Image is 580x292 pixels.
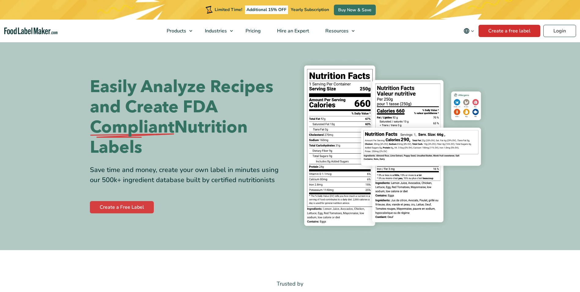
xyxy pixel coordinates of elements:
[478,25,540,37] a: Create a free label
[4,28,58,35] a: Food Label Maker homepage
[203,28,227,34] span: Industries
[215,7,242,13] span: Limited Time!
[197,20,236,42] a: Industries
[90,165,286,185] div: Save time and money, create your own label in minutes using our 500k+ ingredient database built b...
[334,5,376,15] a: Buy Now & Save
[291,7,329,13] span: Yearly Subscription
[244,28,261,34] span: Pricing
[269,20,316,42] a: Hire an Expert
[238,20,268,42] a: Pricing
[90,201,154,213] a: Create a Free Label
[543,25,576,37] a: Login
[459,25,478,37] button: Change language
[275,28,310,34] span: Hire an Expert
[317,20,358,42] a: Resources
[165,28,187,34] span: Products
[90,117,174,137] span: Compliant
[90,77,286,158] h1: Easily Analyze Recipes and Create FDA Nutrition Labels
[245,6,288,14] span: Additional 15% OFF
[90,279,490,288] p: Trusted by
[159,20,195,42] a: Products
[323,28,349,34] span: Resources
